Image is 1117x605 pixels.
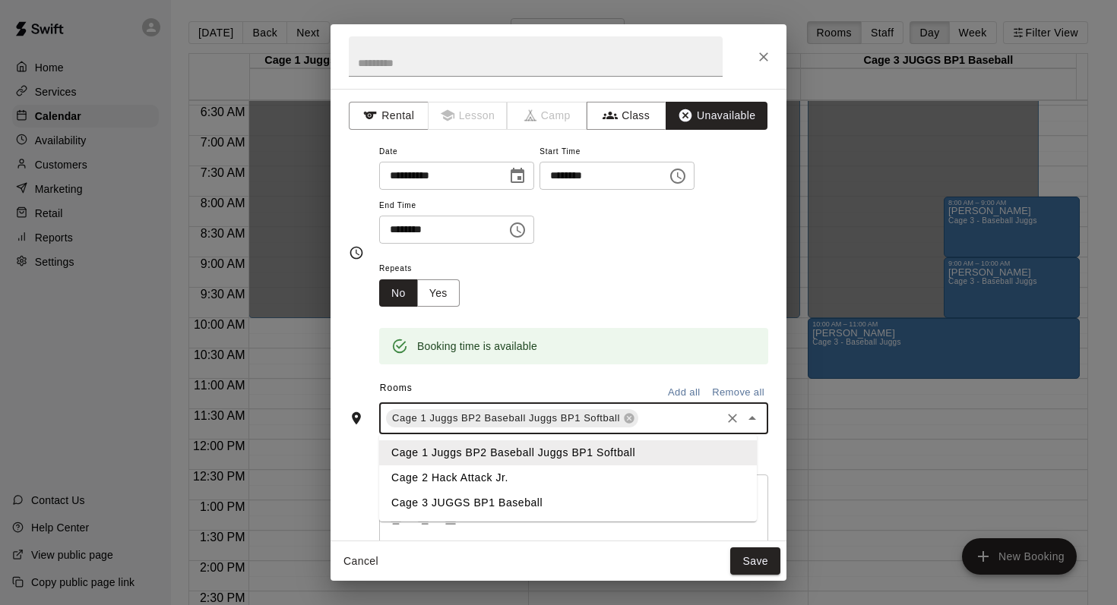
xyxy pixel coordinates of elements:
li: Cage 1 Juggs BP2 Baseball Juggs BP1 Softball [379,440,757,465]
li: Cage 3 JUGGS BP1 Baseball [379,490,757,515]
button: Close [742,408,763,429]
button: Choose time, selected time is 11:00 AM [502,215,533,245]
span: Cage 1 Juggs BP2 Baseball Juggs BP1 Softball [386,411,626,426]
svg: Timing [349,245,364,260]
button: Remove all [708,381,768,405]
button: Class [587,102,666,130]
button: No [379,279,418,307]
button: Cancel [337,547,385,575]
div: outlined button group [379,279,460,307]
button: Rental [349,102,429,130]
button: Choose time, selected time is 10:00 AM [663,161,693,191]
div: Cage 1 Juggs BP2 Baseball Juggs BP1 Softball [386,409,638,427]
span: Date [379,142,534,162]
span: Lessons must be created in the Services page first [429,102,508,130]
button: Yes [417,279,460,307]
button: Unavailable [666,102,767,130]
button: Close [750,43,777,71]
button: Add all [660,381,708,405]
div: Booking time is available [417,332,537,360]
button: Choose date, selected date is Aug 24, 2025 [502,161,533,191]
li: Cage 2 Hack Attack Jr. [379,465,757,490]
span: Start Time [540,142,695,162]
button: Clear [722,408,743,429]
span: Repeats [379,259,472,279]
span: End Time [379,196,534,216]
svg: Rooms [349,411,364,426]
span: Rooms [380,383,413,393]
button: Save [730,547,780,575]
span: Camps can only be created in the Services page [508,102,587,130]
